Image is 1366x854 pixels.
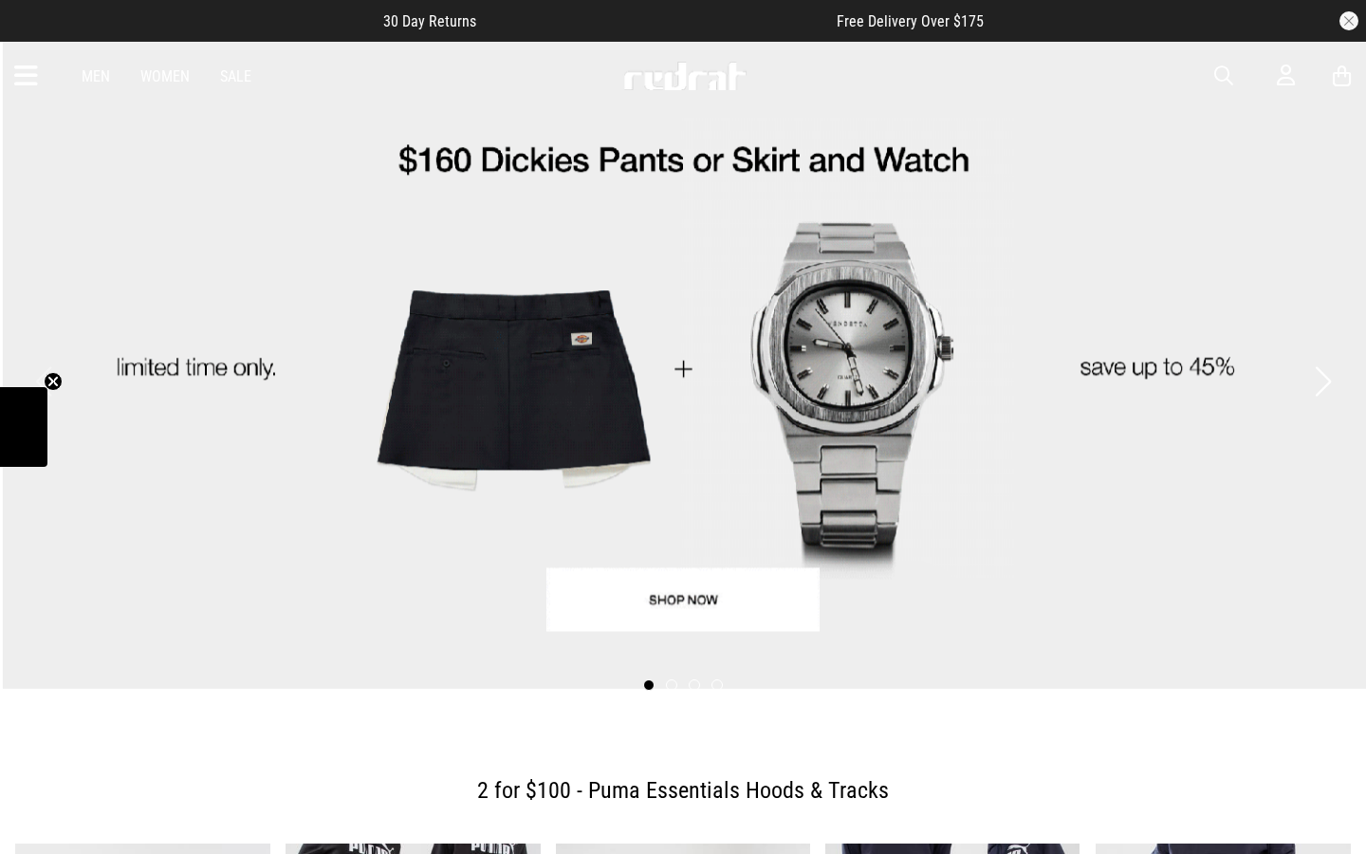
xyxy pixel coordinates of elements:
span: Free Delivery Over $175 [837,12,984,30]
button: Next slide [1310,361,1336,402]
button: Previous slide [30,361,56,402]
a: Women [140,67,190,85]
iframe: Customer reviews powered by Trustpilot [514,11,799,30]
button: Close teaser [44,372,63,391]
a: Sale [220,67,251,85]
img: Redrat logo [622,62,748,90]
a: Men [82,67,110,85]
h2: 2 for $100 - Puma Essentials Hoods & Tracks [30,771,1336,809]
span: 30 Day Returns [383,12,476,30]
